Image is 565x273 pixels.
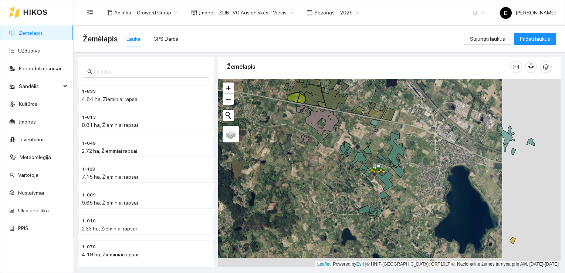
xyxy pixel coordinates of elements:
span: 1-013 [82,114,96,121]
div: Žemėlapis [227,56,510,77]
a: Ūkio analitika [18,208,49,213]
div: Laukai [126,35,142,43]
span: 9.65 ha, Žieminiai rapsai [82,200,138,206]
button: menu-fold [83,5,98,20]
a: Užduotys [18,48,40,54]
span: LT [473,7,485,18]
span: 4.19 ha, Žieminiai rapsai [82,252,138,257]
a: Pridėti laukus [514,36,556,42]
span: 2.72 ha, Žieminiai rapsai [82,148,137,154]
a: Panaudoti resursai [19,65,61,71]
span: layout [106,10,112,16]
span: 8.81 ha, Žieminiai rapsai [82,122,138,128]
a: Sujungti laukus [464,36,511,42]
span: Sandėlis [19,79,61,94]
span: 1-833 [82,88,96,95]
span: 1-070 [82,243,96,250]
span: 1-049 [82,140,96,147]
a: Zoom in [223,82,234,94]
button: Pridėti laukus [514,33,556,45]
button: column-width [510,61,522,73]
a: Inventorius [20,136,45,142]
span: search [87,69,92,74]
input: Paieška [94,68,205,76]
span: 1-129 [82,166,95,173]
span: Sezonas : [314,9,336,17]
div: | Powered by © HNIT-[GEOGRAPHIC_DATA]; ORT10LT ©, Nacionalinė žemės tarnyba prie AM, [DATE]-[DATE] [315,261,561,267]
a: Meteorologija [20,154,51,160]
button: Initiate a new search [223,110,234,121]
a: Kultūros [19,101,37,107]
span: 2.33 ha, Žieminiai rapsai [82,226,137,232]
a: PPIS [18,225,28,231]
a: Nustatymai [18,190,44,196]
span: 4.84 ha, Žieminiai rapsai [82,96,139,102]
span: D [504,7,508,19]
span: menu-fold [87,9,94,16]
span: Įmonė : [199,9,214,17]
span: column-width [511,64,522,70]
div: GPS Darbai [153,35,180,43]
a: Layers [223,126,239,142]
a: Zoom out [223,94,234,105]
span: + [226,83,231,92]
span: Pridėti laukus [520,35,550,43]
span: Groward Group [137,7,178,18]
span: ŽŪB "VG Ausieniškės " Vievis [219,7,293,18]
span: Sujungti laukus [470,35,505,43]
span: Žemėlapis [83,33,118,45]
a: Įmonės [19,119,36,125]
span: − [226,94,231,104]
a: Vartotojai [18,172,40,178]
a: Leaflet [317,262,331,267]
span: [PERSON_NAME] [500,10,556,16]
span: 1-009 [82,192,96,199]
span: calendar [307,10,312,16]
button: Sujungti laukus [464,33,511,45]
span: 7.15 ha, Žieminiai rapsai [82,174,138,180]
a: Žemėlapis [19,30,43,36]
span: 1-010 [82,218,96,225]
a: Esri [356,262,364,267]
span: 2025 [340,7,359,18]
span: shop [191,10,197,16]
span: | [365,262,366,267]
span: Aplinka : [114,9,132,17]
